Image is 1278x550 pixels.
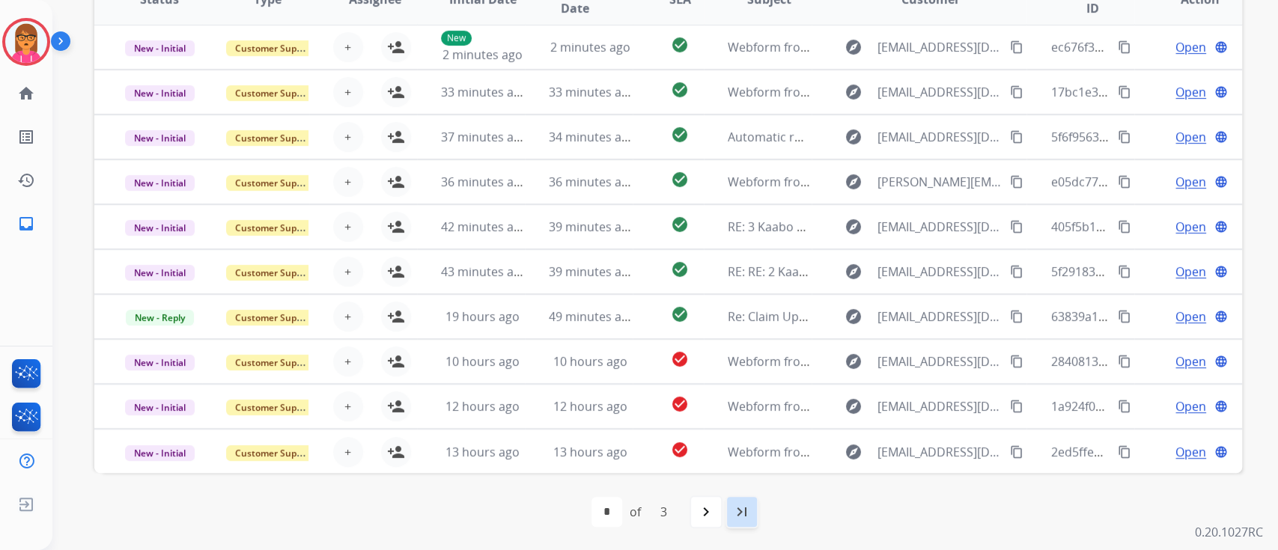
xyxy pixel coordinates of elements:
[445,353,520,370] span: 10 hours ago
[877,263,1002,281] span: [EMAIL_ADDRESS][DOMAIN_NAME]
[1118,40,1131,54] mat-icon: content_copy
[549,263,636,280] span: 39 minutes ago
[125,445,195,461] span: New - Initial
[441,174,528,190] span: 36 minutes ago
[728,39,1067,55] span: Webform from [EMAIL_ADDRESS][DOMAIN_NAME] on [DATE]
[877,128,1002,146] span: [EMAIL_ADDRESS][DOMAIN_NAME]
[125,175,195,191] span: New - Initial
[1010,130,1023,144] mat-icon: content_copy
[1175,443,1206,461] span: Open
[344,397,351,415] span: +
[1050,39,1276,55] span: ec676f34-e03f-40dd-8ed0-8b20cc94407a
[441,84,528,100] span: 33 minutes ago
[344,38,351,56] span: +
[1195,523,1263,541] p: 0.20.1027RC
[845,128,862,146] mat-icon: explore
[333,32,363,62] button: +
[1118,310,1131,323] mat-icon: content_copy
[671,441,689,459] mat-icon: check_circle
[733,503,751,521] mat-icon: last_page
[226,220,323,236] span: Customer Support
[226,355,323,370] span: Customer Support
[1050,444,1278,460] span: 2ed5ffe1-75e2-4b90-92c4-73e31bae309b
[226,310,323,326] span: Customer Support
[671,126,689,144] mat-icon: check_circle
[1214,130,1228,144] mat-icon: language
[553,398,627,415] span: 12 hours ago
[728,398,1067,415] span: Webform from [EMAIL_ADDRESS][DOMAIN_NAME] on [DATE]
[1214,310,1228,323] mat-icon: language
[671,216,689,233] mat-icon: check_circle
[1118,445,1131,459] mat-icon: content_copy
[441,31,472,46] p: New
[648,497,679,527] div: 3
[387,83,405,101] mat-icon: person_add
[1010,355,1023,368] mat-icon: content_copy
[549,308,636,325] span: 49 minutes ago
[1175,128,1206,146] span: Open
[226,175,323,191] span: Customer Support
[1118,355,1131,368] mat-icon: content_copy
[1214,400,1228,413] mat-icon: language
[125,40,195,56] span: New - Initial
[1175,38,1206,56] span: Open
[845,218,862,236] mat-icon: explore
[1175,218,1206,236] span: Open
[333,346,363,376] button: +
[387,352,405,370] mat-icon: person_add
[226,40,323,56] span: Customer Support
[445,398,520,415] span: 12 hours ago
[387,443,405,461] mat-icon: person_add
[333,302,363,331] button: +
[1010,310,1023,323] mat-icon: content_copy
[387,397,405,415] mat-icon: person_add
[630,503,641,521] div: of
[671,81,689,99] mat-icon: check_circle
[17,85,35,103] mat-icon: home
[445,308,520,325] span: 19 hours ago
[17,215,35,233] mat-icon: inbox
[1050,129,1274,145] span: 5f6f9563-29d3-449a-b5b2-1aa31fb8ac40
[344,218,351,236] span: +
[1175,173,1206,191] span: Open
[1214,175,1228,189] mat-icon: language
[17,171,35,189] mat-icon: history
[845,308,862,326] mat-icon: explore
[728,174,1253,190] span: Webform from [PERSON_NAME][EMAIL_ADDRESS][PERSON_NAME][DOMAIN_NAME] on [DATE]
[1214,445,1228,459] mat-icon: language
[344,308,351,326] span: +
[441,129,528,145] span: 37 minutes ago
[1214,85,1228,99] mat-icon: language
[344,352,351,370] span: +
[344,443,351,461] span: +
[728,263,1080,280] span: RE: RE: 2 Kaabo Mantis King GT - left front turn signal light bulb
[728,353,1067,370] span: Webform from [EMAIL_ADDRESS][DOMAIN_NAME] on [DATE]
[1010,175,1023,189] mat-icon: content_copy
[125,220,195,236] span: New - Initial
[877,218,1002,236] span: [EMAIL_ADDRESS][DOMAIN_NAME]
[442,46,523,63] span: 2 minutes ago
[549,174,636,190] span: 36 minutes ago
[845,443,862,461] mat-icon: explore
[697,503,715,521] mat-icon: navigate_next
[125,355,195,370] span: New - Initial
[845,263,862,281] mat-icon: explore
[1118,175,1131,189] mat-icon: content_copy
[1010,400,1023,413] mat-icon: content_copy
[1175,263,1206,281] span: Open
[549,129,636,145] span: 34 minutes ago
[549,84,636,100] span: 33 minutes ago
[226,85,323,101] span: Customer Support
[1175,397,1206,415] span: Open
[845,38,862,56] mat-icon: explore
[125,400,195,415] span: New - Initial
[1010,40,1023,54] mat-icon: content_copy
[5,21,47,63] img: avatar
[845,83,862,101] mat-icon: explore
[441,219,528,235] span: 42 minutes ago
[845,173,862,191] mat-icon: explore
[877,352,1002,370] span: [EMAIL_ADDRESS][DOMAIN_NAME]
[728,308,967,325] span: Re: Claim Update: Parts ordered for repair
[441,263,528,280] span: 43 minutes ago
[1050,263,1274,280] span: 5f291837-7196-41a6-afa9-5a8b9f1d408d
